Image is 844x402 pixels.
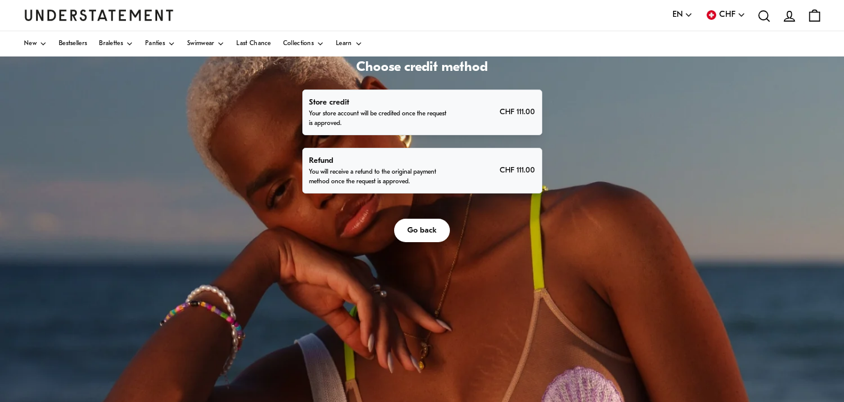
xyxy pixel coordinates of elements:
[309,154,450,167] p: Refund
[236,31,271,56] a: Last Chance
[99,31,133,56] a: Bralettes
[309,109,450,129] p: Your store account will be credited once the request is approved.
[24,10,174,20] a: Understatement Homepage
[59,41,87,47] span: Bestsellers
[24,41,37,47] span: New
[302,59,542,77] h1: Choose credit method
[500,106,535,118] p: CHF 111.00
[394,219,450,242] button: Go back
[145,41,165,47] span: Panties
[99,41,123,47] span: Bralettes
[672,8,693,22] button: EN
[187,31,224,56] a: Swimwear
[407,219,437,242] span: Go back
[336,41,352,47] span: Learn
[719,8,735,22] span: CHF
[145,31,175,56] a: Panties
[309,168,450,187] p: You will receive a refund to the original payment method once the request is approved.
[500,164,535,177] p: CHF 111.00
[24,31,47,56] a: New
[59,31,87,56] a: Bestsellers
[236,41,271,47] span: Last Chance
[309,96,450,109] p: Store credit
[336,31,362,56] a: Learn
[283,31,324,56] a: Collections
[187,41,214,47] span: Swimwear
[705,8,746,22] button: CHF
[283,41,314,47] span: Collections
[672,8,683,22] span: EN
